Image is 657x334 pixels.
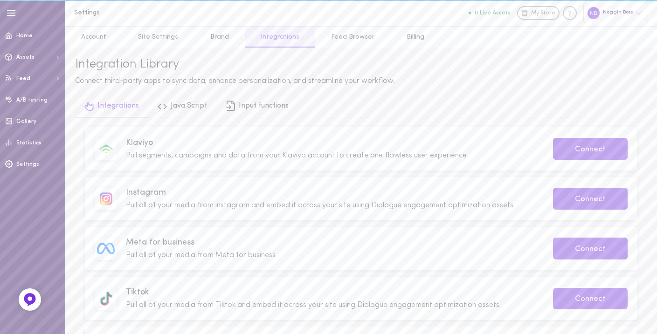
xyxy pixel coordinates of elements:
[126,237,539,248] span: Meta for business
[194,27,245,48] a: Brand
[563,6,577,20] div: Knowledge center
[245,27,315,48] a: Integrations
[65,27,122,48] a: Account
[216,96,298,117] a: Input functions
[16,162,39,167] span: Settings
[148,96,216,117] a: Java Script
[75,96,148,117] a: Integrations
[553,288,628,310] button: Connect
[16,119,36,124] span: Gallery
[553,138,628,160] button: Connect
[315,27,390,48] a: Feed Browser
[74,9,228,16] h1: Settings
[391,27,440,48] a: Billing
[100,192,112,205] img: image
[469,10,511,16] button: 0 Live Assets
[16,76,30,82] span: Feed
[23,293,37,307] img: Feedback Button
[16,33,33,39] span: Home
[16,55,35,60] span: Assets
[126,152,467,159] span: Pull segments, campaigns and data from your Klaviyo account to create one flawless user experience
[469,10,517,16] a: 0 Live Assets
[75,75,647,87] div: Connect third-party apps to sync data, enhance personalization, and streamline your workflow.
[126,137,539,149] span: Klaviyo
[97,243,115,254] img: image
[122,27,194,48] a: Site Settings
[583,3,648,23] div: Noggin Boss
[16,140,41,146] span: Statistics
[100,291,112,306] img: image
[553,188,628,210] button: Connect
[126,202,513,209] span: Pull all of your media from instagram and embed it across your site using Dialogue engagement opt...
[16,97,48,103] span: A/B testing
[553,238,628,259] button: Connect
[517,6,560,20] a: My Store
[75,57,647,72] div: Integration Library
[126,301,499,309] span: Pull all of your media from Tiktok and embed it across your site using Dialogue engagement optimi...
[126,286,539,298] span: Tiktok
[531,9,555,18] span: My Store
[126,187,539,198] span: Instagram
[126,252,276,259] span: Pull all of your media from Meta for business
[98,141,114,157] img: image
